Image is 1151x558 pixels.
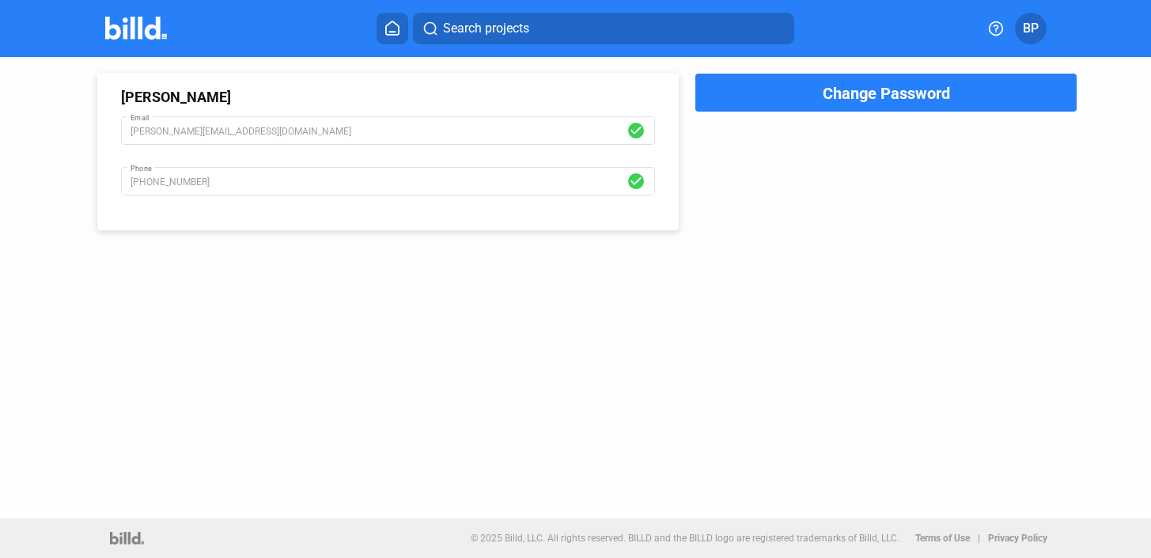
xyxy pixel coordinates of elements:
[1023,19,1039,38] span: BP
[131,169,627,191] input: (XXX) XXX-XXXX
[695,73,1077,112] button: Change Password
[978,533,980,544] p: |
[110,532,144,545] img: logo
[627,171,649,190] mat-icon: check_circle
[413,13,794,44] button: Search projects
[915,533,970,544] b: Terms of Use
[1015,13,1047,44] button: BP
[443,19,529,38] span: Search projects
[121,89,656,105] div: [PERSON_NAME]
[105,17,168,40] img: Billd Company Logo
[988,533,1047,544] b: Privacy Policy
[627,120,649,139] mat-icon: check_circle
[471,533,899,544] p: © 2025 Billd, LLC. All rights reserved. BILLD and the BILLD logo are registered trademarks of Bil...
[823,84,950,103] span: Change Password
